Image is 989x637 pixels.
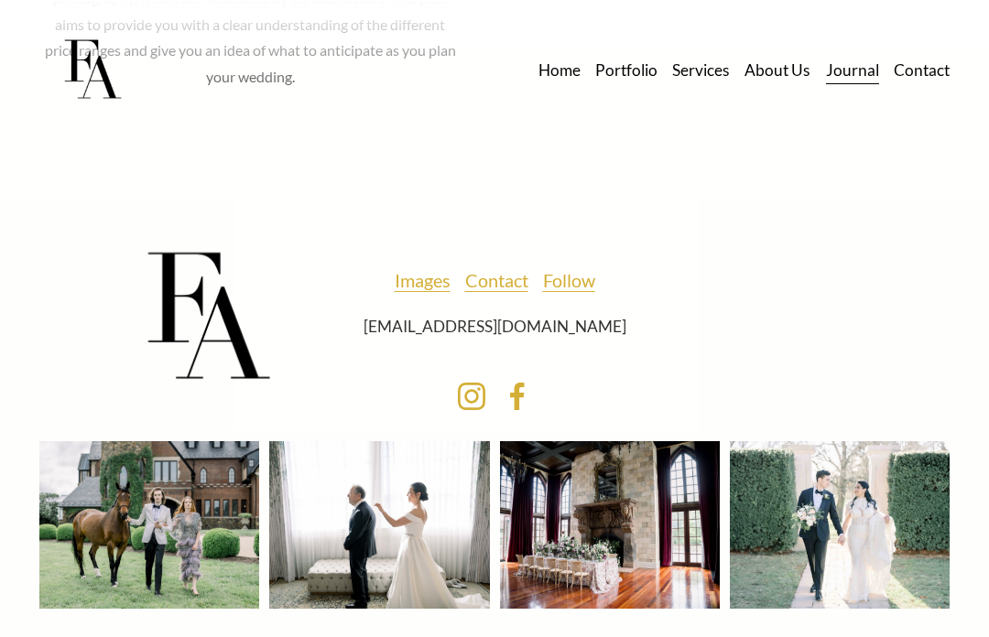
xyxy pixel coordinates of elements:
[672,55,730,87] a: Services
[308,312,681,340] p: [EMAIL_ADDRESS][DOMAIN_NAME]
[538,55,581,87] a: Home
[744,55,810,87] a: About Us
[457,382,486,411] a: Instagram
[395,265,451,297] a: Images
[465,265,528,297] a: Contact
[894,55,950,87] a: Contact
[543,265,595,297] a: Follow
[503,382,532,411] a: Facebook
[595,55,658,87] a: Portfolio
[39,17,145,123] img: Frost Artistry
[826,55,879,87] a: Journal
